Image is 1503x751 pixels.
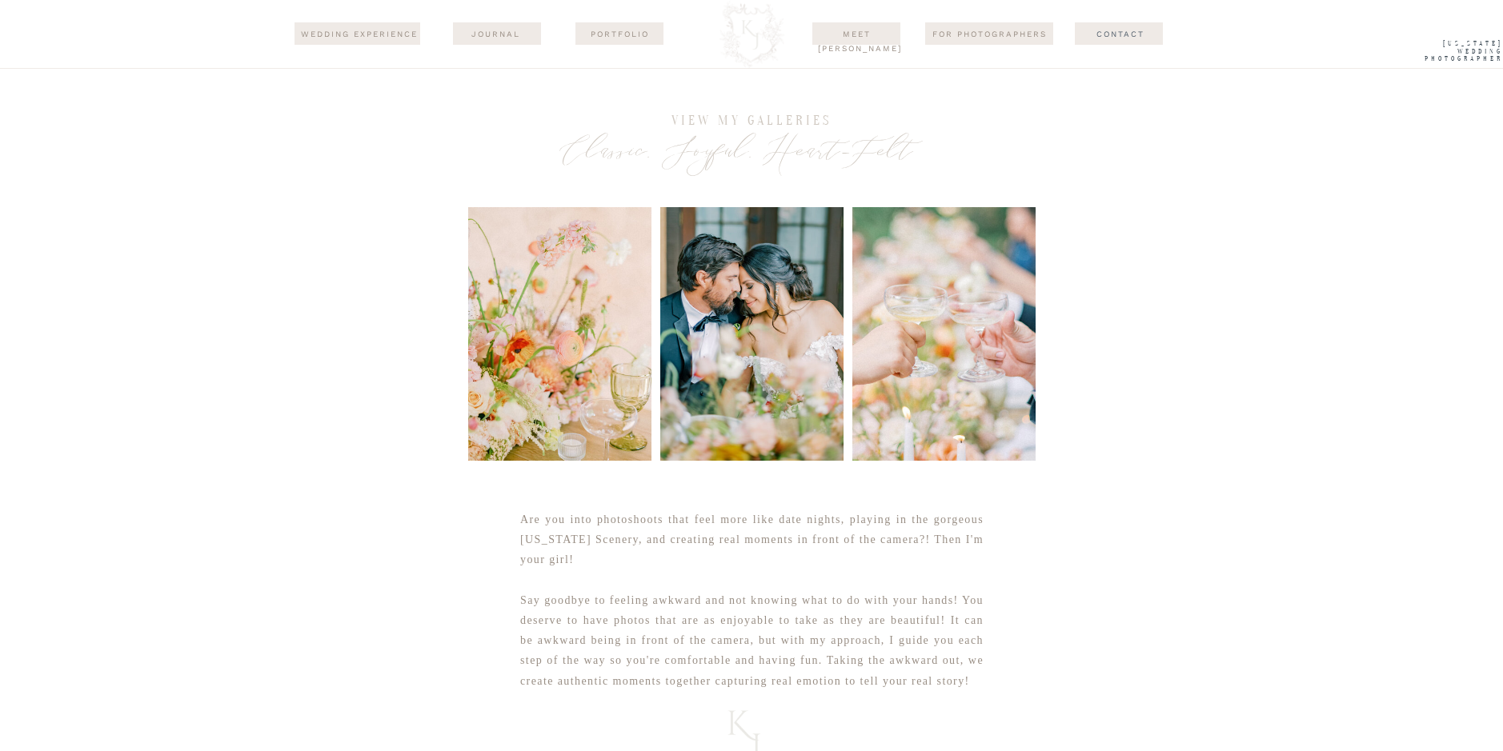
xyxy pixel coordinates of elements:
a: [US_STATE] WEdding Photographer [1400,40,1503,67]
p: Are you into photoshoots that feel more like date nights, playing in the gorgeous [US_STATE] Scen... [520,509,984,673]
a: wedding experience [299,27,419,42]
a: Meet [PERSON_NAME] [818,27,896,40]
a: For Photographers [925,27,1053,40]
a: Portfolio [581,27,659,40]
h3: view my galleries [659,114,844,130]
a: journal [457,27,535,40]
p: Classic. Joyful. Heart-Felt [547,107,928,183]
a: Contact [1064,27,1176,40]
